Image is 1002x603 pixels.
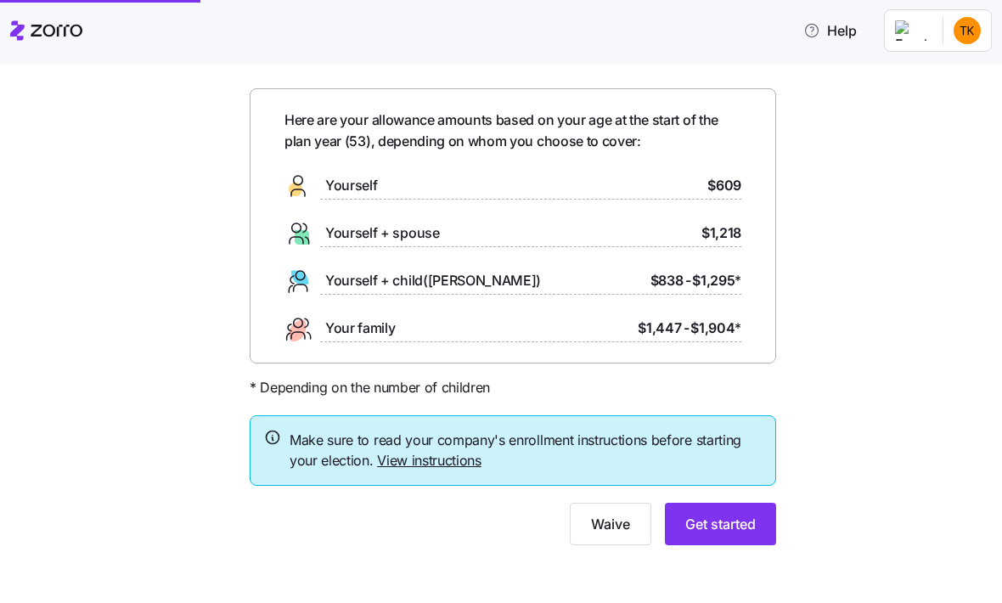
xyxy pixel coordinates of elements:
[591,514,630,534] span: Waive
[284,110,741,152] span: Here are your allowance amounts based on your age at the start of the plan year ( 53 ), depending...
[803,20,857,41] span: Help
[684,318,690,339] span: -
[325,223,440,244] span: Yourself + spouse
[685,514,756,534] span: Get started
[377,452,481,469] a: View instructions
[895,20,929,41] img: Employer logo
[707,175,741,196] span: $609
[692,270,741,291] span: $1,295
[650,270,684,291] span: $838
[685,270,691,291] span: -
[325,270,541,291] span: Yourself + child([PERSON_NAME])
[250,377,490,398] span: * Depending on the number of children
[790,14,870,48] button: Help
[638,318,681,339] span: $1,447
[325,318,395,339] span: Your family
[665,503,776,545] button: Get started
[290,430,762,472] span: Make sure to read your company's enrollment instructions before starting your election.
[701,223,741,244] span: $1,218
[570,503,651,545] button: Waive
[325,175,377,196] span: Yourself
[690,318,741,339] span: $1,904
[954,17,981,44] img: fbe81252e7b70d1de80d0f2e2a5272b6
